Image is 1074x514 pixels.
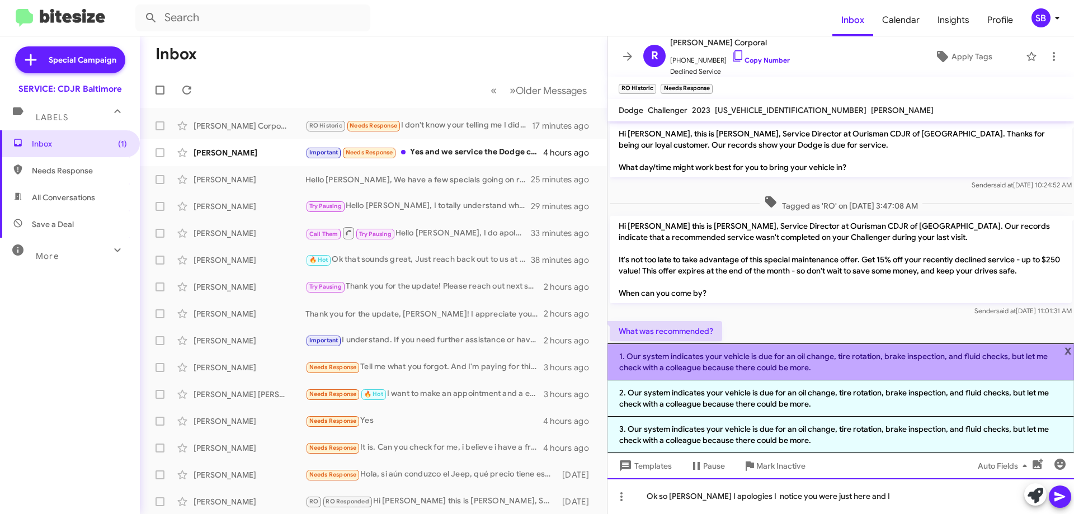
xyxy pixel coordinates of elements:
[951,46,992,67] span: Apply Tags
[974,306,1072,315] span: Sender [DATE] 11:01:31 AM
[544,335,598,346] div: 2 hours ago
[194,281,305,293] div: [PERSON_NAME]
[544,308,598,319] div: 2 hours ago
[118,138,127,149] span: (1)
[326,498,369,505] span: RO Responded
[305,174,531,185] div: Hello [PERSON_NAME], We have a few specials going on right now on the official Mopar website, You...
[832,4,873,36] span: Inbox
[49,54,116,65] span: Special Campaign
[670,66,790,77] span: Declined Service
[350,122,397,129] span: Needs Response
[557,496,598,507] div: [DATE]
[194,228,305,239] div: [PERSON_NAME]
[543,147,598,158] div: 4 hours ago
[309,149,338,156] span: Important
[1022,8,1062,27] button: SB
[194,416,305,427] div: [PERSON_NAME]
[616,456,672,476] span: Templates
[309,444,357,451] span: Needs Response
[610,124,1072,177] p: Hi [PERSON_NAME], this is [PERSON_NAME], Service Director at Ourisman CDJR of [GEOGRAPHIC_DATA]. ...
[607,456,681,476] button: Templates
[194,362,305,373] div: [PERSON_NAME]
[305,308,544,319] div: Thank you for the update, [PERSON_NAME]! I appreciate your expertise in maintaining your vehicle....
[194,254,305,266] div: [PERSON_NAME]
[309,230,338,238] span: Call Them
[873,4,929,36] a: Calendar
[531,201,598,212] div: 29 minutes ago
[544,362,598,373] div: 3 hours ago
[305,441,543,454] div: It is. Can you check for me, i believe i have a free oil change, can you confirm that.
[36,251,59,261] span: More
[619,105,643,115] span: Dodge
[32,165,127,176] span: Needs Response
[978,4,1022,36] a: Profile
[309,202,342,210] span: Try Pausing
[619,84,656,94] small: RO Historic
[32,219,74,230] span: Save a Deal
[305,200,531,213] div: Hello [PERSON_NAME], I totally understand when you're ready to bring in your 1500 just feel free ...
[305,495,557,508] div: Hi [PERSON_NAME] this is [PERSON_NAME], Service Director at Ourisman CDJR of [GEOGRAPHIC_DATA]. J...
[610,216,1072,303] p: Hi [PERSON_NAME] this is [PERSON_NAME], Service Director at Ourisman CDJR of [GEOGRAPHIC_DATA]. O...
[543,416,598,427] div: 4 hours ago
[607,478,1074,514] div: Ok so [PERSON_NAME] I apologies I notice you were just here and I
[651,47,658,65] span: R
[760,195,922,211] span: Tagged as 'RO' on [DATE] 3:47:08 AM
[929,4,978,36] a: Insights
[756,456,805,476] span: Mark Inactive
[194,469,305,480] div: [PERSON_NAME]
[557,469,598,480] div: [DATE]
[607,380,1074,417] li: 2. Our system indicates your vehicle is due for an oil change, tire rotation, brake inspection, a...
[194,201,305,212] div: [PERSON_NAME]
[516,84,587,97] span: Older Messages
[531,174,598,185] div: 25 minutes ago
[906,46,1020,67] button: Apply Tags
[309,256,328,263] span: 🔥 Hot
[510,83,516,97] span: »
[648,105,687,115] span: Challenger
[309,337,338,344] span: Important
[305,361,544,374] div: Tell me what you forgot. And I'm paying for this to
[871,105,934,115] span: [PERSON_NAME]
[484,79,503,102] button: Previous
[544,281,598,293] div: 2 hours ago
[309,390,357,398] span: Needs Response
[1031,8,1051,27] div: SB
[194,335,305,346] div: [PERSON_NAME]
[670,36,790,49] span: [PERSON_NAME] Corporal
[135,4,370,31] input: Search
[503,79,593,102] button: Next
[364,390,383,398] span: 🔥 Hot
[36,112,68,122] span: Labels
[972,181,1072,189] span: Sender [DATE] 10:24:52 AM
[305,388,544,400] div: I want to make an appointment and a estimate of the time that you think the work can be done
[543,442,598,454] div: 4 hours ago
[194,442,305,454] div: [PERSON_NAME]
[305,280,544,293] div: Thank you for the update! Please reach out next summer to schedule your service appointment. Safe...
[484,79,593,102] nav: Page navigation example
[670,49,790,66] span: [PHONE_NUMBER]
[978,456,1031,476] span: Auto Fields
[305,253,531,266] div: Ok that sounds great, Just reach back out to us at your earliest convivence after you discuss thi...
[531,254,598,266] div: 38 minutes ago
[993,181,1013,189] span: said at
[305,119,532,132] div: I don't know your telling me I didn't get something done what is it that wasn't done?
[309,364,357,371] span: Needs Response
[544,389,598,400] div: 3 hours ago
[969,456,1040,476] button: Auto Fields
[15,46,125,73] a: Special Campaign
[194,308,305,319] div: [PERSON_NAME]
[491,83,497,97] span: «
[346,149,393,156] span: Needs Response
[661,84,712,94] small: Needs Response
[194,389,305,400] div: [PERSON_NAME] [PERSON_NAME]
[996,306,1016,315] span: said at
[309,471,357,478] span: Needs Response
[532,120,598,131] div: 17 minutes ago
[18,83,122,95] div: SERVICE: CDJR Baltimore
[305,226,531,240] div: Hello [PERSON_NAME], I do apologize for the inconvenience you can reach me directly at [PHONE_NUM...
[156,45,197,63] h1: Inbox
[305,414,543,427] div: Yes
[734,456,814,476] button: Mark Inactive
